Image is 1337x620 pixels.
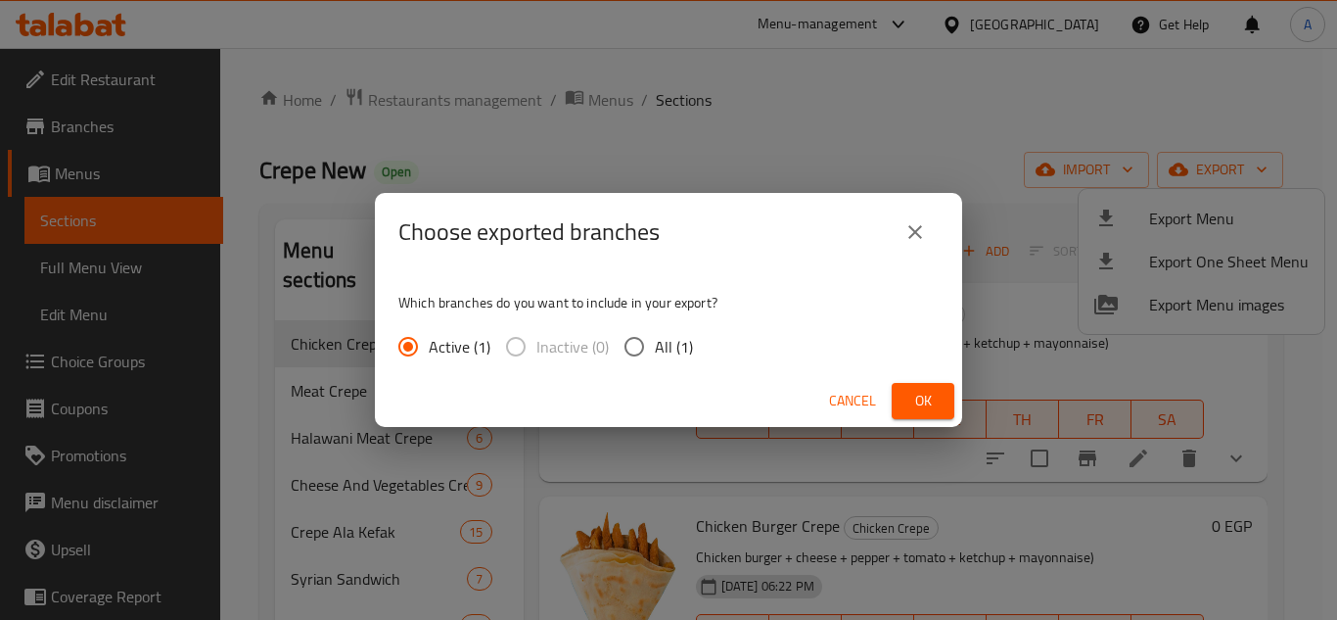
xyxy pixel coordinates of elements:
span: All (1) [655,335,693,358]
h2: Choose exported branches [398,216,660,248]
span: Cancel [829,389,876,413]
span: Active (1) [429,335,490,358]
p: Which branches do you want to include in your export? [398,293,939,312]
span: Ok [907,389,939,413]
button: Ok [892,383,954,419]
button: Cancel [821,383,884,419]
button: close [892,209,939,256]
span: Inactive (0) [536,335,609,358]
